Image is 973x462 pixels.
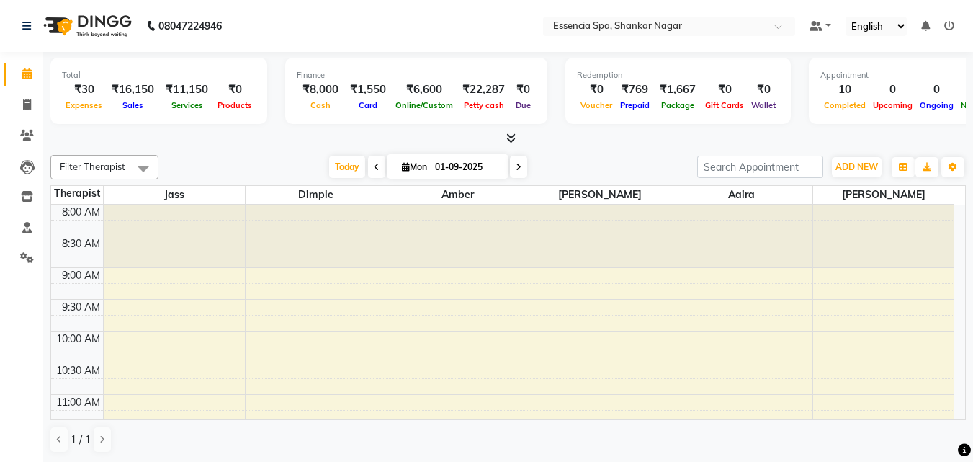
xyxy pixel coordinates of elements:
[158,6,222,46] b: 08047224946
[37,6,135,46] img: logo
[431,156,503,178] input: 2025-09-01
[701,100,748,110] span: Gift Cards
[53,395,103,410] div: 11:00 AM
[160,81,214,98] div: ₹11,150
[355,100,381,110] span: Card
[457,81,511,98] div: ₹22,287
[297,81,344,98] div: ₹8,000
[59,205,103,220] div: 8:00 AM
[168,100,207,110] span: Services
[104,186,245,204] span: Jass
[60,161,125,172] span: Filter Therapist
[616,100,653,110] span: Prepaid
[53,363,103,378] div: 10:30 AM
[512,100,534,110] span: Due
[53,332,103,347] div: 10:00 AM
[460,100,508,110] span: Petty cash
[577,69,779,81] div: Redemption
[671,186,812,204] span: Aaira
[329,156,365,178] span: Today
[392,81,457,98] div: ₹6,600
[51,186,103,201] div: Therapist
[748,81,779,98] div: ₹0
[701,81,748,98] div: ₹0
[697,156,823,178] input: Search Appointment
[577,100,616,110] span: Voucher
[307,100,334,110] span: Cash
[62,81,106,98] div: ₹30
[59,268,103,283] div: 9:00 AM
[59,236,103,252] div: 8:30 AM
[246,186,387,204] span: Dimple
[654,81,701,98] div: ₹1,667
[529,186,671,204] span: [PERSON_NAME]
[748,100,779,110] span: Wallet
[813,186,955,204] span: [PERSON_NAME]
[106,81,160,98] div: ₹16,150
[387,186,529,204] span: Amber
[658,100,698,110] span: Package
[62,100,106,110] span: Expenses
[820,100,869,110] span: Completed
[616,81,654,98] div: ₹769
[511,81,536,98] div: ₹0
[59,300,103,315] div: 9:30 AM
[835,161,878,172] span: ADD NEW
[577,81,616,98] div: ₹0
[119,100,147,110] span: Sales
[869,81,916,98] div: 0
[398,161,431,172] span: Mon
[71,432,91,448] span: 1 / 1
[214,100,256,110] span: Products
[344,81,392,98] div: ₹1,550
[214,81,256,98] div: ₹0
[916,81,957,98] div: 0
[820,81,869,98] div: 10
[832,157,882,177] button: ADD NEW
[916,100,957,110] span: Ongoing
[62,69,256,81] div: Total
[297,69,536,81] div: Finance
[392,100,457,110] span: Online/Custom
[869,100,916,110] span: Upcoming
